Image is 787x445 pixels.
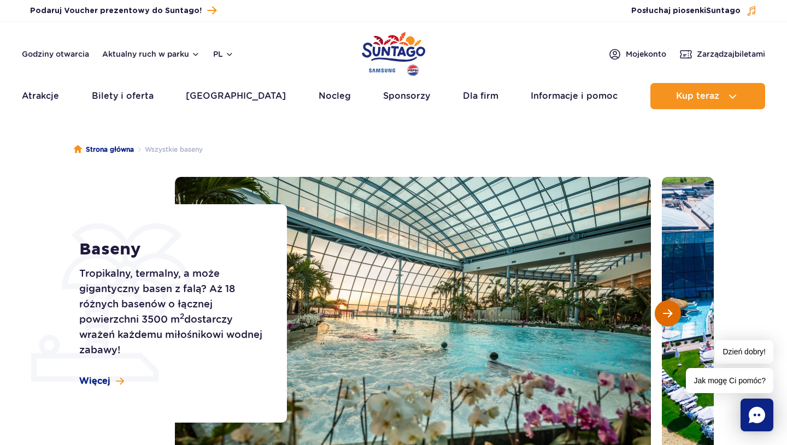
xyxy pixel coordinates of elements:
[180,312,184,321] sup: 2
[134,144,203,155] li: Wszystkie baseny
[102,50,200,58] button: Aktualny ruch w parku
[213,49,234,60] button: pl
[679,48,765,61] a: Zarządzajbiletami
[186,83,286,109] a: [GEOGRAPHIC_DATA]
[79,375,110,387] span: Więcej
[626,49,666,60] span: Moje konto
[631,5,741,16] span: Posłuchaj piosenki
[741,399,773,431] div: Chat
[22,49,89,60] a: Godziny otwarcia
[715,340,773,364] span: Dzień dobry!
[631,5,757,16] button: Posłuchaj piosenkiSuntago
[531,83,618,109] a: Informacje i pomoc
[22,83,59,109] a: Atrakcje
[92,83,154,109] a: Bilety i oferta
[655,300,681,327] button: Następny slajd
[74,144,134,155] a: Strona główna
[362,27,425,78] a: Park of Poland
[79,266,262,358] p: Tropikalny, termalny, a może gigantyczny basen z falą? Aż 18 różnych basenów o łącznej powierzchn...
[608,48,666,61] a: Mojekonto
[676,91,719,101] span: Kup teraz
[30,5,202,16] span: Podaruj Voucher prezentowy do Suntago!
[319,83,351,109] a: Nocleg
[463,83,498,109] a: Dla firm
[79,375,124,387] a: Więcej
[650,83,765,109] button: Kup teraz
[79,240,262,259] h1: Baseny
[30,3,216,18] a: Podaruj Voucher prezentowy do Suntago!
[383,83,430,109] a: Sponsorzy
[706,7,741,15] span: Suntago
[686,368,773,393] span: Jak mogę Ci pomóc?
[697,49,765,60] span: Zarządzaj biletami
